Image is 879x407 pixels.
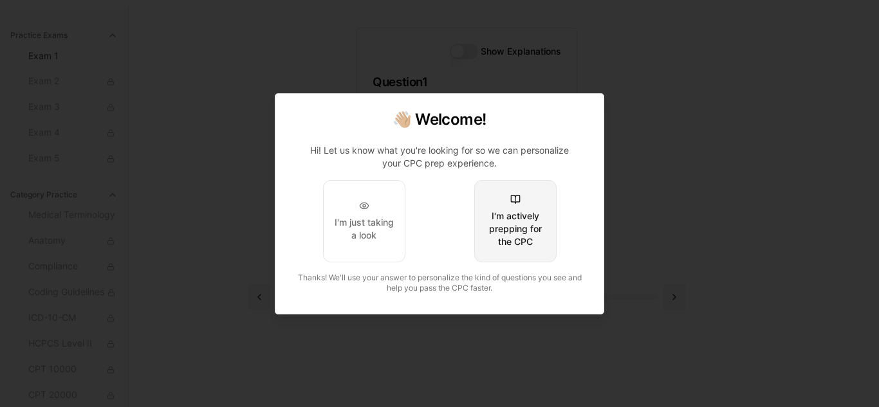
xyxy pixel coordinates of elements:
[334,216,394,242] div: I'm just taking a look
[291,109,588,130] h2: 👋🏼 Welcome!
[323,180,405,262] button: I'm just taking a look
[298,273,582,293] span: Thanks! We'll use your answer to personalize the kind of questions you see and help you pass the ...
[301,144,578,170] p: Hi! Let us know what you're looking for so we can personalize your CPC prep experience.
[474,180,557,262] button: I'm actively prepping for the CPC
[485,210,546,248] div: I'm actively prepping for the CPC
